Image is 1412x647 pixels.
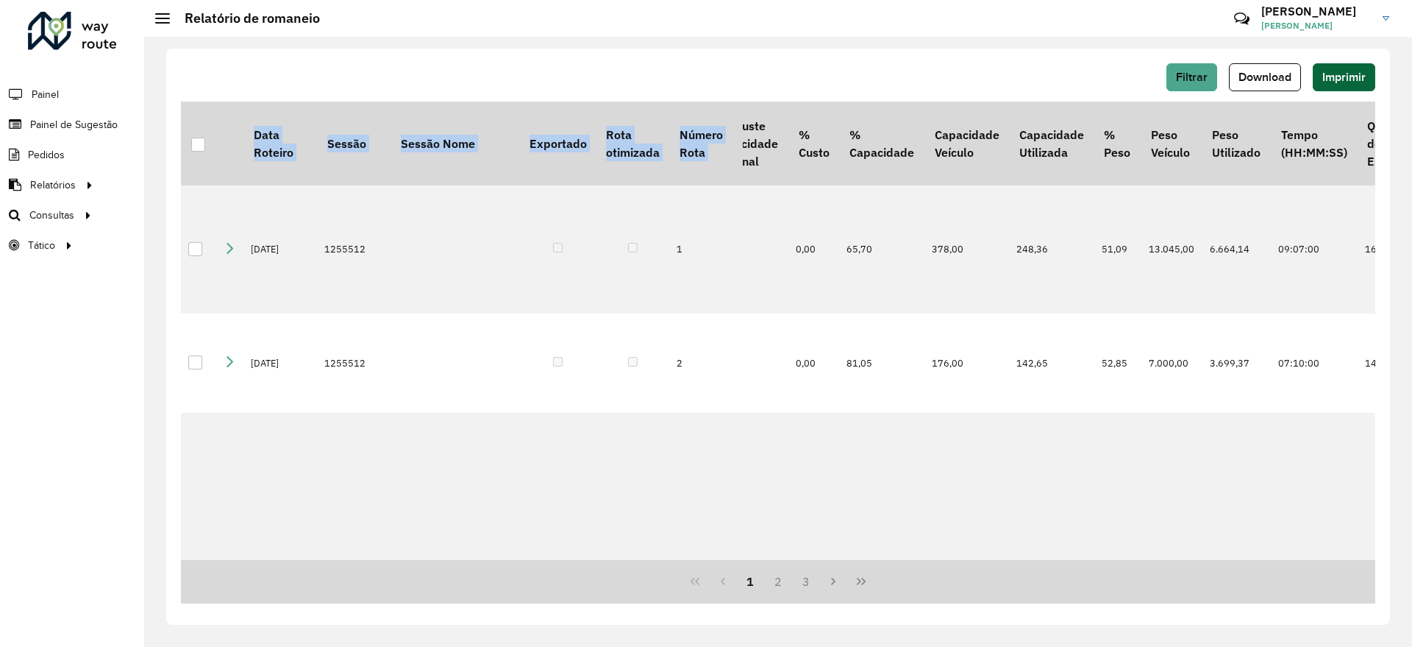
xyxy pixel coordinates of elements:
td: 7.000,00 [1141,314,1202,413]
td: 3.699,37 [1202,314,1271,413]
button: 2 [764,568,792,595]
td: 0,00 [788,314,839,413]
td: [DATE] [243,185,317,314]
span: Painel de Sugestão [30,117,118,132]
td: 6.664,14 [1202,185,1271,314]
th: % ajuste velocidade original [709,102,788,185]
h2: Relatório de romaneio [170,10,320,26]
th: Sessão [317,102,391,185]
td: 1255512 [317,185,391,314]
th: % Custo [788,102,839,185]
button: Download [1229,63,1301,91]
span: Tático [28,238,55,253]
span: Painel [32,87,59,102]
td: [DATE] [243,314,317,413]
th: Peso Utilizado [1202,102,1271,185]
td: 07:10:00 [1271,314,1357,413]
th: Número Rota [669,102,743,185]
th: Data Roteiro [243,102,317,185]
button: Next Page [820,568,848,595]
span: Download [1238,71,1291,83]
th: Rota otimizada [596,102,669,185]
td: 1255512 [317,314,391,413]
td: 09:07:00 [1271,185,1357,314]
a: Contato Rápido [1226,3,1258,35]
span: Pedidos [28,147,65,163]
td: 93,05 [709,185,788,314]
button: Imprimir [1313,63,1375,91]
h3: [PERSON_NAME] [1261,4,1372,18]
span: Relatórios [30,177,76,193]
td: 13.045,00 [1141,185,1202,314]
th: % Capacidade [839,102,924,185]
th: Peso Veículo [1141,102,1202,185]
td: 81,05 [839,314,924,413]
th: Capacidade Utilizada [1009,102,1094,185]
td: 1 [669,185,743,314]
td: 52,85 [1094,314,1141,413]
th: Capacidade Veículo [924,102,1009,185]
button: 1 [736,568,764,595]
td: 176,00 [924,314,1009,413]
span: Consultas [29,208,74,223]
td: 0,00 [788,185,839,314]
td: 248,36 [1009,185,1094,314]
td: 378,00 [924,185,1009,314]
td: 2 [669,314,743,413]
td: 51,09 [1094,185,1141,314]
td: 46,93 [709,314,788,413]
td: 65,70 [839,185,924,314]
span: Imprimir [1322,71,1366,83]
th: Sessão Nome [391,102,519,185]
button: Last Page [847,568,875,595]
button: 3 [792,568,820,595]
span: [PERSON_NAME] [1261,19,1372,32]
button: Filtrar [1166,63,1217,91]
span: Filtrar [1176,71,1208,83]
th: % Peso [1094,102,1141,185]
td: 142,65 [1009,314,1094,413]
th: Tempo (HH:MM:SS) [1271,102,1357,185]
th: Exportado [519,102,596,185]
